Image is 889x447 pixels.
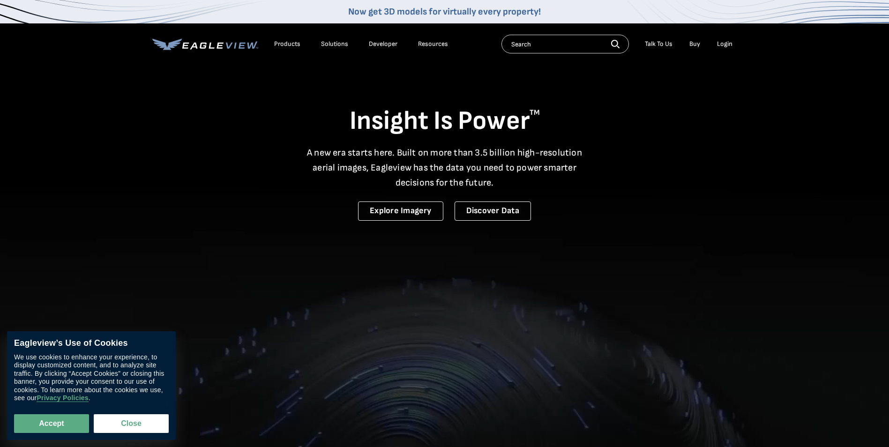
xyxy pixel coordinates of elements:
div: Eagleview’s Use of Cookies [14,338,169,349]
div: We use cookies to enhance your experience, to display customized content, and to analyze site tra... [14,353,169,402]
a: Developer [369,40,397,48]
a: Buy [689,40,700,48]
input: Search [501,35,629,53]
button: Close [94,414,169,433]
h1: Insight Is Power [152,105,737,138]
sup: TM [530,108,540,117]
a: Privacy Policies [37,395,88,402]
div: Login [717,40,732,48]
a: Explore Imagery [358,201,443,221]
div: Talk To Us [645,40,672,48]
button: Accept [14,414,89,433]
a: Now get 3D models for virtually every property! [348,6,541,17]
div: Products [274,40,300,48]
div: Solutions [321,40,348,48]
a: Discover Data [455,201,531,221]
div: Resources [418,40,448,48]
p: A new era starts here. Built on more than 3.5 billion high-resolution aerial images, Eagleview ha... [301,145,588,190]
